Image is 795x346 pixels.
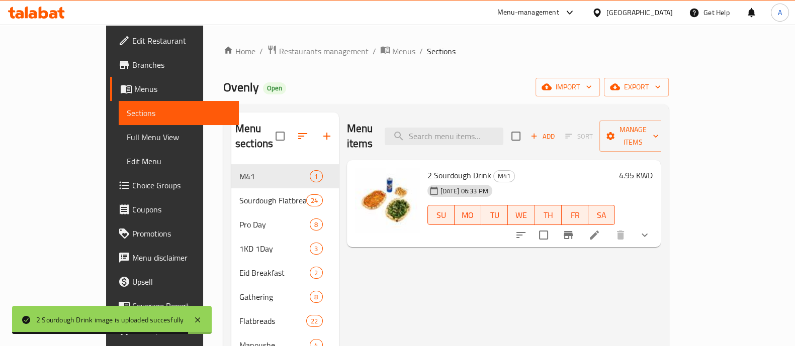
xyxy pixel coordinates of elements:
[310,244,322,254] span: 3
[556,223,580,247] button: Branch-specific-item
[119,125,239,149] a: Full Menu View
[231,164,339,188] div: M411
[110,270,239,294] a: Upsell
[132,252,231,264] span: Menu disclaimer
[612,81,661,93] span: export
[235,121,276,151] h2: Menu sections
[493,170,515,182] div: M41
[619,168,653,182] h6: 4.95 KWD
[633,223,657,247] button: show more
[127,155,231,167] span: Edit Menu
[127,107,231,119] span: Sections
[526,129,559,144] span: Add item
[306,194,322,206] div: items
[110,29,239,53] a: Edit Restaurant
[427,45,456,57] span: Sections
[494,170,514,182] span: M41
[110,246,239,270] a: Menu disclaimer
[604,78,669,96] button: export
[544,81,592,93] span: import
[231,212,339,237] div: Pro Day8
[231,188,339,212] div: Sourdough Flatbread24
[310,243,322,255] div: items
[427,205,455,225] button: SU
[310,172,322,181] span: 1
[436,186,492,196] span: [DATE] 06:33 PM
[231,237,339,261] div: 1KD 1Day3
[127,131,231,143] span: Full Menu View
[592,208,611,222] span: SA
[110,173,239,197] a: Choice Groups
[566,208,584,222] span: FR
[239,291,310,303] span: Gathering
[427,168,491,183] span: 2 Sourdough Drink
[606,7,673,18] div: [GEOGRAPHIC_DATA]
[310,267,322,279] div: items
[231,285,339,309] div: Gathering8
[307,316,322,326] span: 22
[355,168,419,233] img: 2 Sourdough Drink
[239,315,306,327] span: Flatbreads
[279,45,369,57] span: Restaurants management
[310,220,322,229] span: 8
[508,205,535,225] button: WE
[231,309,339,333] div: Flatbreads22
[310,218,322,230] div: items
[239,267,310,279] span: Eid Breakfast
[132,203,231,215] span: Coupons
[310,292,322,302] span: 8
[119,101,239,125] a: Sections
[373,45,376,57] li: /
[639,229,651,241] svg: Show Choices
[239,218,310,230] span: Pro Day
[533,224,554,246] span: Select to update
[455,205,481,225] button: MO
[239,243,310,255] span: 1KD 1Day
[535,205,562,225] button: TH
[526,129,559,144] button: Add
[536,78,600,96] button: import
[505,126,526,147] span: Select section
[599,121,667,152] button: Manage items
[110,53,239,77] a: Branches
[307,196,322,205] span: 24
[310,268,322,278] span: 2
[347,121,373,151] h2: Menu items
[485,208,504,222] span: TU
[36,314,184,325] div: 2 Sourdough Drink image is uploaded succesfully
[497,7,559,19] div: Menu-management
[310,170,322,182] div: items
[223,45,669,58] nav: breadcrumb
[481,205,508,225] button: TU
[223,45,255,57] a: Home
[509,223,533,247] button: sort-choices
[263,84,286,92] span: Open
[110,294,239,318] a: Coverage Report
[259,45,263,57] li: /
[119,149,239,173] a: Edit Menu
[778,7,782,18] span: A
[607,124,659,149] span: Manage items
[267,45,369,58] a: Restaurants management
[239,170,310,182] span: M41
[231,261,339,285] div: Eid Breakfast2
[132,276,231,288] span: Upsell
[380,45,415,58] a: Menus
[270,126,291,147] span: Select all sections
[110,197,239,221] a: Coupons
[110,77,239,101] a: Menus
[419,45,423,57] li: /
[529,131,556,142] span: Add
[132,59,231,71] span: Branches
[608,223,633,247] button: delete
[134,83,231,95] span: Menus
[562,205,588,225] button: FR
[110,221,239,246] a: Promotions
[588,229,600,241] a: Edit menu item
[239,194,306,206] span: Sourdough Flatbread
[263,82,286,94] div: Open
